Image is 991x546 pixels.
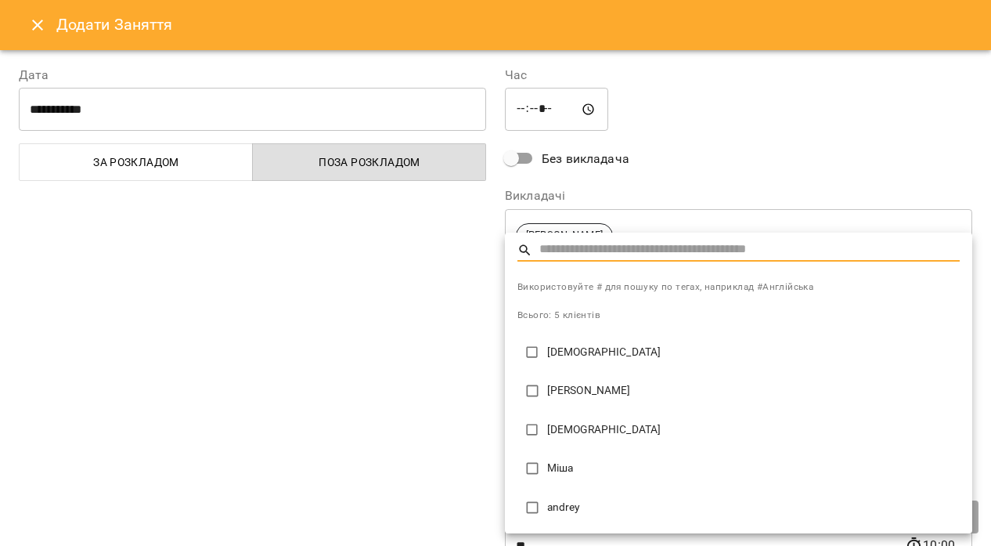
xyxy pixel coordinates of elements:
[517,280,960,295] span: Використовуйте # для пошуку по тегах, наприклад #Англійська
[547,383,960,399] p: [PERSON_NAME]
[547,500,960,515] p: andrey
[547,461,960,476] p: Міша
[517,309,600,320] span: Всього: 5 клієнтів
[547,422,960,438] p: [DEMOGRAPHIC_DATA]
[547,345,960,360] p: [DEMOGRAPHIC_DATA]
